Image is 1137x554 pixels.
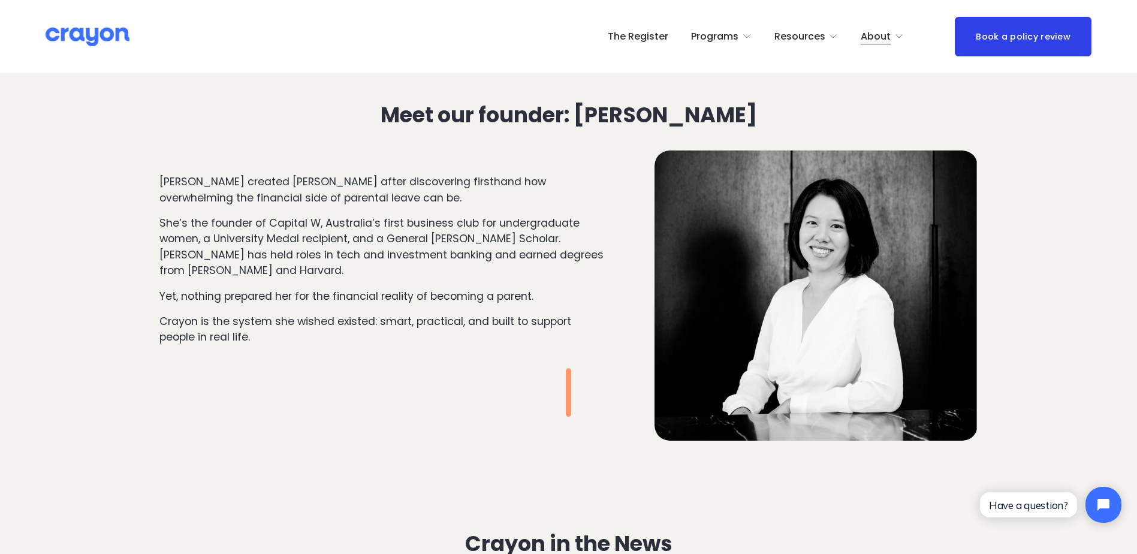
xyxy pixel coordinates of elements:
p: She’s the founder of Capital W, Australia’s first business club for undergraduate women, a Univer... [159,215,607,279]
span: About [861,28,891,46]
img: Crayon [46,26,129,47]
p: Crayon is the system she wished existed: smart, practical, and built to support people in real life. [159,314,607,345]
p: Yet, nothing prepared her for the financial reality of becoming a parent. [159,288,607,304]
iframe: Tidio Chat [970,477,1132,533]
a: folder dropdown [861,27,904,46]
a: folder dropdown [691,27,752,46]
p: [PERSON_NAME] created [PERSON_NAME] after discovering firsthand how overwhelming the financial si... [159,174,607,206]
strong: Meet our founder: [PERSON_NAME] [381,100,757,130]
a: Book a policy review [955,17,1091,56]
a: The Register [608,27,668,46]
span: Resources [774,28,825,46]
span: Programs [691,28,738,46]
a: folder dropdown [774,27,839,46]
